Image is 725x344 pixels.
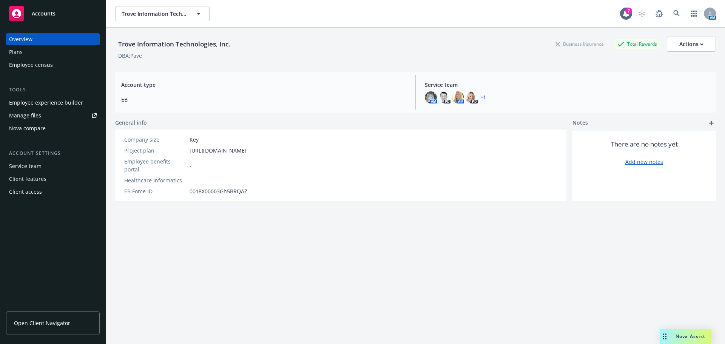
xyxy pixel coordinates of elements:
img: photo [466,91,478,103]
div: Trove Information Technologies, Inc. [115,39,233,49]
a: Start snowing [634,6,649,21]
div: Project plan [124,147,187,154]
a: Client access [6,186,100,198]
div: Total Rewards [614,39,661,49]
div: Client access [9,186,42,198]
span: Nova Assist [676,333,705,339]
span: Accounts [32,11,56,17]
div: Plans [9,46,23,58]
a: Accounts [6,3,100,24]
div: Client features [9,173,46,185]
div: 7 [625,8,632,14]
a: +1 [481,95,486,100]
span: Open Client Navigator [14,319,70,327]
div: Overview [9,33,32,45]
div: Employee experience builder [9,97,83,109]
span: Key [190,136,199,143]
div: Account settings [6,150,100,157]
span: There are no notes yet [611,140,678,149]
a: Report a Bug [652,6,667,21]
a: Overview [6,33,100,45]
span: Service team [425,81,710,89]
span: Account type [121,81,406,89]
a: Service team [6,160,100,172]
span: Notes [572,119,588,128]
div: Healthcare Informatics [124,176,187,184]
a: add [707,119,716,128]
a: Nova compare [6,122,100,134]
a: Employee census [6,59,100,71]
a: Manage files [6,110,100,122]
button: Nova Assist [660,329,711,344]
div: Manage files [9,110,41,122]
div: Business Insurance [552,39,608,49]
a: Search [669,6,684,21]
div: Tools [6,86,100,94]
img: photo [452,91,464,103]
div: Employee benefits portal [124,157,187,173]
span: - [190,162,191,170]
a: Add new notes [625,158,663,166]
div: Nova compare [9,122,46,134]
span: EB [121,96,406,103]
div: Actions [679,37,703,51]
a: Switch app [686,6,702,21]
div: Drag to move [660,329,669,344]
a: Plans [6,46,100,58]
button: Trove Information Technologies, Inc. [115,6,210,21]
a: Client features [6,173,100,185]
span: General info [115,119,147,126]
img: photo [425,91,437,103]
div: DBA: Pave [118,52,142,60]
div: Company size [124,136,187,143]
button: Actions [667,37,716,52]
div: Service team [9,160,42,172]
div: Employee census [9,59,53,71]
span: - [190,176,191,184]
span: Trove Information Technologies, Inc. [122,10,187,18]
a: Employee experience builder [6,97,100,109]
a: [URL][DOMAIN_NAME] [190,147,247,154]
span: 0018X00003Gh5BRQAZ [190,187,247,195]
img: photo [438,91,450,103]
div: EB Force ID [124,187,187,195]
